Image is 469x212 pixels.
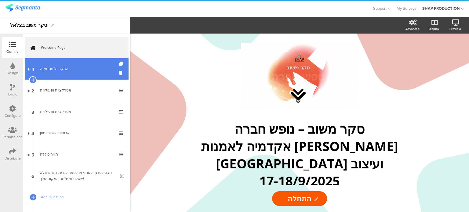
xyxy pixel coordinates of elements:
[31,151,34,158] span: 5
[2,134,23,140] div: Permissions
[25,144,129,165] a: 5 חוויה כוללת
[40,87,113,93] div: אטרקציות ופעילויות
[40,151,113,157] div: חוויה כוללת
[7,70,18,76] div: Design
[32,66,34,72] span: 1
[31,172,34,179] span: 6
[41,45,119,51] span: Welcome Page
[119,62,124,66] i: Duplicate
[25,165,129,186] a: 6 רוצה לפרגן, לשתף או לספר לנו על משהו שלא שאלנו עליו? זה המקום שלך!
[429,27,439,31] div: Display
[187,120,413,172] p: סקר משוב – נופש חברה [PERSON_NAME] אקדמיה לאמנות ועיצוב [GEOGRAPHIC_DATA]
[40,130,113,136] div: ארוחות ושירותי מזון
[187,172,413,189] p: 17-18/9/2025
[31,108,34,115] span: 3
[272,191,327,206] input: Start
[25,101,129,122] a: 3 אטרקציות ופעילויות
[373,5,387,11] span: Support
[40,170,115,182] div: רוצה לפרגן, לשתף או לספר לנו על משהו שלא שאלנו עליו? זה המקום שלך!
[8,92,17,97] div: Logic
[41,194,119,200] span: Add Question
[40,109,113,115] div: אטרקציות ופעילויות
[25,80,129,101] a: 2 אטרקציות ופעילויות
[5,156,21,161] div: Distribute
[40,66,113,72] div: הפקה ולוגיסטיקה
[10,20,47,30] div: סקר משוב בצלאל
[119,70,124,76] i: Delete
[422,5,460,11] div: SHAP PRODUCTION
[31,130,34,136] span: 4
[25,37,129,58] a: Welcome Page
[5,4,40,12] img: segmanta logo
[25,122,129,144] a: 4 ארוחות ושירותי מזון
[5,113,21,118] div: Configure
[6,49,19,54] div: Outline
[405,27,420,31] div: Advanced
[449,27,461,31] div: Preview
[25,58,129,80] a: 1 הפקה ולוגיסטיקה
[31,87,34,94] span: 2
